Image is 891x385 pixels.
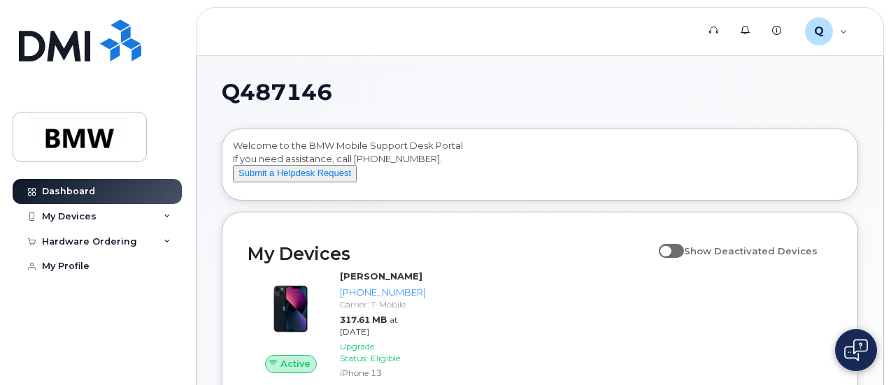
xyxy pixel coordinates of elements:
img: image20231002-3703462-1ig824h.jpeg [259,277,323,341]
div: Welcome to the BMW Mobile Support Desk Portal If you need assistance, call [PHONE_NUMBER]. [233,139,847,195]
span: Q487146 [222,82,332,103]
span: Active [280,357,311,370]
span: Upgrade Status: [340,341,374,363]
span: 317.61 MB [340,314,387,325]
strong: [PERSON_NAME] [340,270,422,282]
div: Carrier: T-Mobile [340,298,426,310]
div: [PHONE_NUMBER] [340,286,426,299]
input: Show Deactivated Devices [659,238,670,249]
img: Open chat [844,339,868,361]
span: Show Deactivated Devices [684,245,818,256]
h2: My Devices [248,243,652,264]
div: iPhone 13 [340,367,426,379]
button: Submit a Helpdesk Request [233,165,357,182]
a: Submit a Helpdesk Request [233,167,357,178]
span: Eligible [371,353,400,363]
span: at [DATE] [340,314,398,337]
a: Active[PERSON_NAME][PHONE_NUMBER]Carrier: T-Mobile317.61 MBat [DATE]Upgrade Status:EligibleiPhone 13 [248,270,432,382]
